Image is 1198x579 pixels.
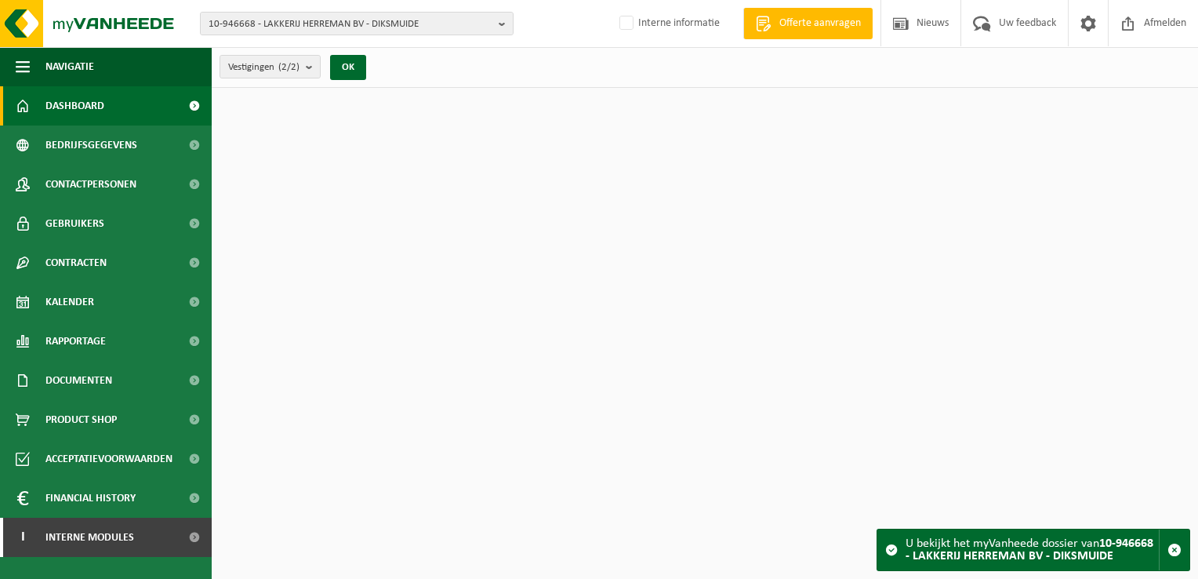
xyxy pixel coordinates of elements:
[616,12,720,35] label: Interne informatie
[906,530,1159,570] div: U bekijkt het myVanheede dossier van
[330,55,366,80] button: OK
[228,56,299,79] span: Vestigingen
[45,165,136,204] span: Contactpersonen
[45,322,106,361] span: Rapportage
[45,243,107,282] span: Contracten
[45,479,136,518] span: Financial History
[743,8,873,39] a: Offerte aanvragen
[45,47,94,86] span: Navigatie
[45,400,117,439] span: Product Shop
[16,518,30,557] span: I
[209,13,492,36] span: 10-946668 - LAKKERIJ HERREMAN BV - DIKSMUIDE
[45,204,104,243] span: Gebruikers
[45,361,112,400] span: Documenten
[200,12,514,35] button: 10-946668 - LAKKERIJ HERREMAN BV - DIKSMUIDE
[45,86,104,126] span: Dashboard
[45,518,134,557] span: Interne modules
[278,62,299,72] count: (2/2)
[906,537,1153,563] strong: 10-946668 - LAKKERIJ HERREMAN BV - DIKSMUIDE
[45,282,94,322] span: Kalender
[220,55,321,78] button: Vestigingen(2/2)
[45,126,137,165] span: Bedrijfsgegevens
[45,439,172,479] span: Acceptatievoorwaarden
[775,16,865,31] span: Offerte aanvragen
